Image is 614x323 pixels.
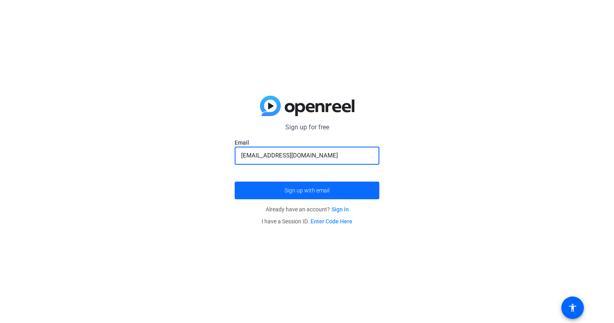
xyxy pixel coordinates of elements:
[311,218,352,225] a: Enter Code Here
[568,303,577,313] mat-icon: accessibility
[235,139,379,147] label: Email
[235,123,379,132] p: Sign up for free
[266,206,349,213] span: Already have an account?
[332,206,349,213] a: Sign in
[241,151,373,160] input: Enter Email Address
[262,218,352,225] span: I have a Session ID.
[235,182,379,199] button: Sign up with email
[260,96,354,117] img: blue-gradient.svg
